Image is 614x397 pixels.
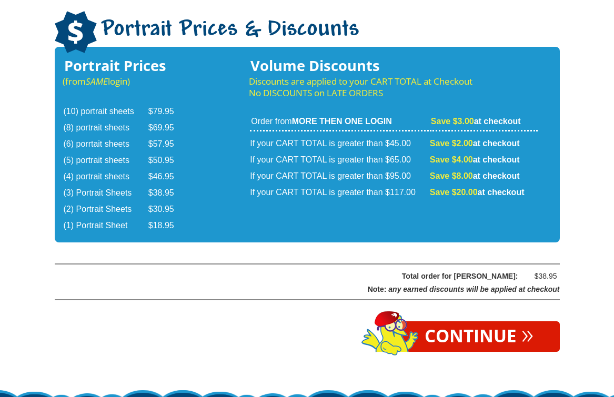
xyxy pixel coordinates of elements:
[64,218,147,233] td: (1) Portrait Sheet
[148,169,187,185] td: $46.95
[64,104,147,119] td: (10) portrait sheets
[148,137,187,152] td: $57.95
[63,60,188,72] h3: Portrait Prices
[64,120,147,136] td: (8) portrait sheets
[430,188,478,197] span: Save $20.00
[521,328,534,339] span: »
[148,186,187,201] td: $38.95
[64,153,147,168] td: (5) portrait sheets
[148,104,187,119] td: $79.95
[250,169,429,184] td: If your CART TOTAL is greater than $95.00
[55,11,560,55] h1: Portrait Prices & Discounts
[148,218,187,233] td: $18.95
[249,76,538,99] p: Discounts are applied to your CART TOTAL at Checkout No DISCOUNTS on LATE ORDERS
[250,133,429,151] td: If your CART TOTAL is greater than $45.00
[148,120,187,136] td: $69.95
[430,188,525,197] strong: at checkout
[430,171,473,180] span: Save $8.00
[431,117,474,126] span: Save $3.00
[249,60,538,72] h3: Volume Discounts
[430,139,520,148] strong: at checkout
[398,321,560,352] a: Continue»
[292,117,392,126] strong: MORE THEN ONE LOGIN
[148,153,187,168] td: $50.95
[388,285,559,293] span: any earned discounts will be applied at checkout
[148,202,187,217] td: $30.95
[64,202,147,217] td: (2) Portrait Sheets
[430,155,473,164] span: Save $4.00
[63,76,188,87] p: (from login)
[430,171,520,180] strong: at checkout
[526,270,557,283] div: $38.95
[64,186,147,201] td: (3) Portrait Sheets
[64,137,147,152] td: (6) porrtait sheets
[250,116,429,131] td: Order from
[431,117,521,126] strong: at checkout
[86,75,108,87] em: SAME
[64,169,147,185] td: (4) portrait sheets
[250,152,429,168] td: If your CART TOTAL is greater than $65.00
[430,139,473,148] span: Save $2.00
[430,155,520,164] strong: at checkout
[250,185,429,200] td: If your CART TOTAL is greater than $117.00
[368,285,387,293] span: Note:
[82,270,518,283] div: Total order for [PERSON_NAME]:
